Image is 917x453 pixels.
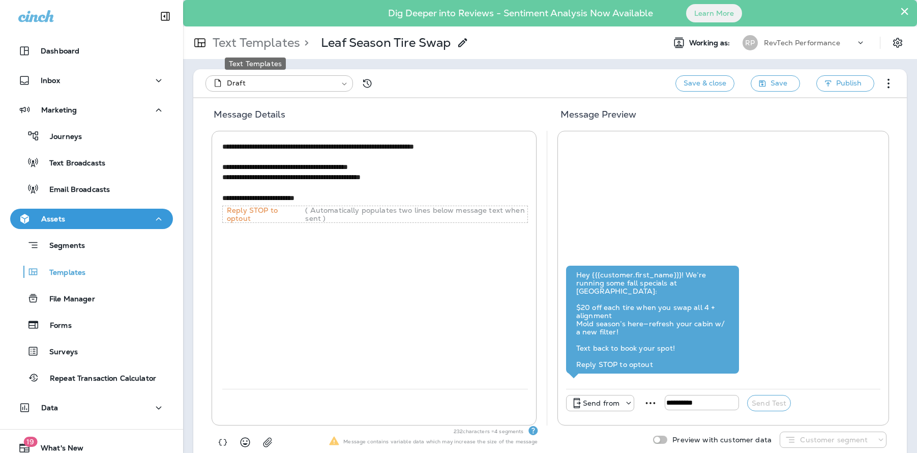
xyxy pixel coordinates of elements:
[10,367,173,388] button: Repeat Transaction Calculator
[10,152,173,173] button: Text Broadcasts
[816,75,874,92] button: Publish
[548,106,899,131] h5: Message Preview
[528,426,538,436] div: Text Segments Text messages are billed per segment. A single segment is typically 160 characters,...
[10,100,173,120] button: Marketing
[900,3,909,19] button: Close
[10,209,173,229] button: Assets
[583,399,619,407] p: Send from
[10,178,173,200] button: Email Broadcasts
[39,295,95,304] p: File Manager
[889,34,907,52] button: Settings
[10,398,173,418] button: Data
[10,234,173,256] button: Segments
[225,58,286,70] div: Text Templates
[305,206,527,222] p: ( Automatically populates two lines below message text when sent )
[10,314,173,335] button: Forms
[10,41,173,61] button: Dashboard
[667,436,772,444] p: Preview with customer data
[454,428,528,436] p: 232 characters = 4 segments
[41,106,77,114] p: Marketing
[39,159,105,168] p: Text Broadcasts
[223,206,305,222] p: Reply STOP to optout
[800,436,868,444] p: Customer segment
[41,47,79,55] p: Dashboard
[40,374,156,384] p: Repeat Transaction Calculator
[321,35,451,50] p: Leaf Season Tire Swap
[41,76,60,84] p: Inbox
[41,404,58,412] p: Data
[339,438,538,446] p: Message contains variable data which may increase the size of the message
[40,321,72,331] p: Forms
[10,70,173,91] button: Inbox
[10,125,173,147] button: Journeys
[771,77,787,90] span: Save
[227,78,246,88] span: Draft
[23,437,37,447] span: 19
[836,77,862,90] span: Publish
[151,6,180,26] button: Collapse Sidebar
[39,268,85,278] p: Templates
[300,35,309,50] p: >
[10,288,173,309] button: File Manager
[751,75,800,92] button: Save
[686,4,742,22] button: Learn More
[39,241,85,251] p: Segments
[39,348,78,357] p: Surveys
[209,35,300,50] p: Text Templates
[689,39,732,47] span: Working as:
[576,271,729,369] div: Hey {{{customer.first_name}}}! We’re running some fall specials at [GEOGRAPHIC_DATA]: $20 off eac...
[39,185,110,195] p: Email Broadcasts
[10,341,173,362] button: Surveys
[10,261,173,282] button: Templates
[357,73,377,94] button: View Changelog
[764,39,840,47] p: RevTech Performance
[41,215,65,223] p: Assets
[743,35,758,50] div: RP
[40,132,82,142] p: Journeys
[359,12,683,15] p: Dig Deeper into Reviews - Sentiment Analysis Now Available
[675,75,734,92] button: Save & close
[201,106,548,131] h5: Message Details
